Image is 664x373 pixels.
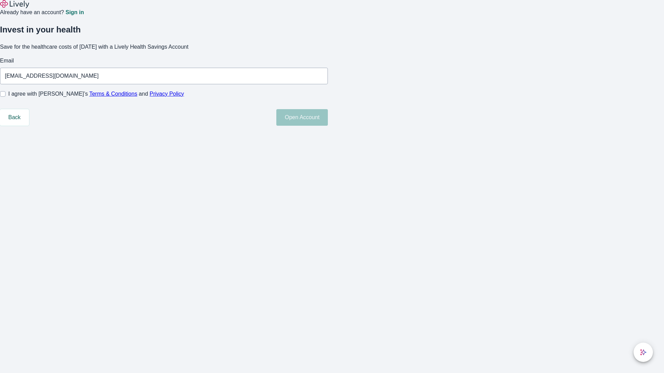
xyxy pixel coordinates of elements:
button: chat [634,343,653,362]
svg: Lively AI Assistant [640,349,647,356]
a: Terms & Conditions [89,91,137,97]
span: I agree with [PERSON_NAME]’s and [8,90,184,98]
a: Privacy Policy [150,91,184,97]
a: Sign in [65,10,84,15]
